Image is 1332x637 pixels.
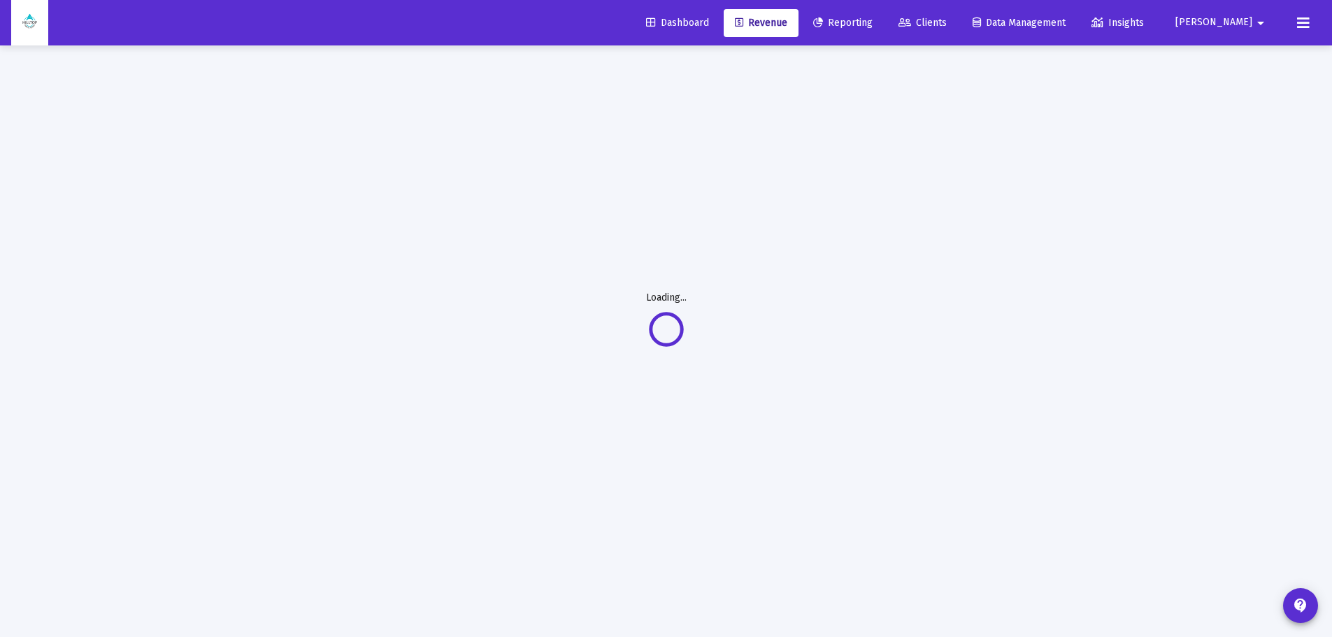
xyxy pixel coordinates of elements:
[1091,17,1144,29] span: Insights
[1252,9,1269,37] mat-icon: arrow_drop_down
[1159,8,1286,36] button: [PERSON_NAME]
[724,9,799,37] a: Revenue
[887,9,958,37] a: Clients
[735,17,787,29] span: Revenue
[1175,17,1252,29] span: [PERSON_NAME]
[813,17,873,29] span: Reporting
[1292,597,1309,614] mat-icon: contact_support
[1080,9,1155,37] a: Insights
[973,17,1066,29] span: Data Management
[22,9,38,37] img: Dashboard
[961,9,1077,37] a: Data Management
[898,17,947,29] span: Clients
[802,9,884,37] a: Reporting
[635,9,720,37] a: Dashboard
[646,17,709,29] span: Dashboard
